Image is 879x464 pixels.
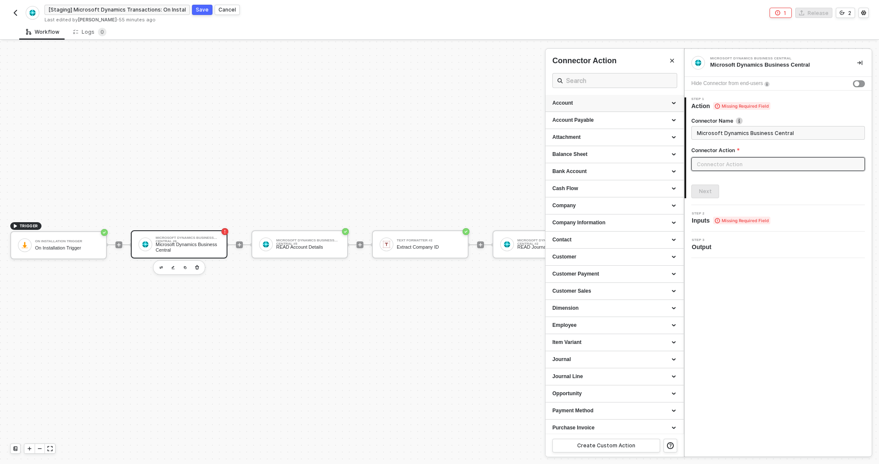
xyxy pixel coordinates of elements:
[736,117,743,124] img: icon-info
[192,5,212,15] button: Save
[836,8,855,18] button: 2
[691,102,770,110] span: Action
[552,439,660,452] button: Create Custom Action
[552,117,677,124] div: Account Payable
[764,82,770,87] img: icon-info
[552,253,677,261] div: Customer
[710,57,838,60] div: Microsoft Dynamics Business Central
[691,185,719,198] button: Next
[552,424,677,432] div: Purchase Invoice
[552,185,677,192] div: Cash Flow
[692,216,770,225] span: Inputs
[44,5,190,15] input: Please enter a title
[552,288,677,295] div: Customer Sales
[692,212,770,215] span: Step 2
[44,17,439,23] div: Last edited by - 55 minutes ago
[557,77,563,84] span: icon-search
[697,128,858,138] input: Enter description
[552,390,677,397] div: Opportunity
[784,9,786,17] div: 1
[37,446,42,451] span: icon-minus
[713,217,770,224] span: Missing Required Field
[691,117,865,124] label: Connector Name
[73,28,106,36] div: Logs
[848,9,851,17] div: 2
[552,322,677,329] div: Employee
[713,102,770,110] span: Missing Required Field
[691,157,865,171] input: Connector Action
[12,9,19,16] img: back
[552,236,677,244] div: Contact
[552,219,677,226] div: Company Information
[196,6,209,13] div: Save
[552,270,677,278] div: Customer Payment
[218,6,236,13] div: Cancel
[552,407,677,414] div: Payment Method
[98,28,106,36] sup: 0
[694,59,702,67] img: integration-icon
[10,8,21,18] button: back
[29,9,36,17] img: integration-icon
[692,243,715,251] span: Output
[566,75,664,86] input: Search
[215,5,240,15] button: Cancel
[857,60,862,65] span: icon-collapse-right
[667,56,677,66] button: Close
[552,100,677,107] div: Account
[552,305,677,312] div: Dimension
[795,8,832,18] button: Release
[775,10,780,15] span: icon-error-page
[552,168,677,175] div: Bank Account
[692,238,715,242] span: Step 3
[552,134,677,141] div: Attachment
[552,202,677,209] div: Company
[552,356,677,363] div: Journal
[27,446,32,451] span: icon-play
[684,97,872,198] div: Step 1Action Missing Required FieldConnector Nameicon-infoConnector ActionNext
[861,10,866,15] span: icon-settings
[552,373,677,380] div: Journal Line
[552,339,677,346] div: Item Variant
[691,79,763,88] div: Hide Connector from end-users
[552,151,677,158] div: Balance Sheet
[770,8,792,18] button: 1
[552,56,677,66] div: Connector Action
[26,29,59,35] div: Workflow
[840,10,845,15] span: icon-versioning
[78,17,117,23] span: [PERSON_NAME]
[577,442,635,449] div: Create Custom Action
[691,147,865,154] label: Connector Action
[691,97,770,101] span: Step 1
[710,61,844,69] div: Microsoft Dynamics Business Central
[47,446,53,451] span: icon-expand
